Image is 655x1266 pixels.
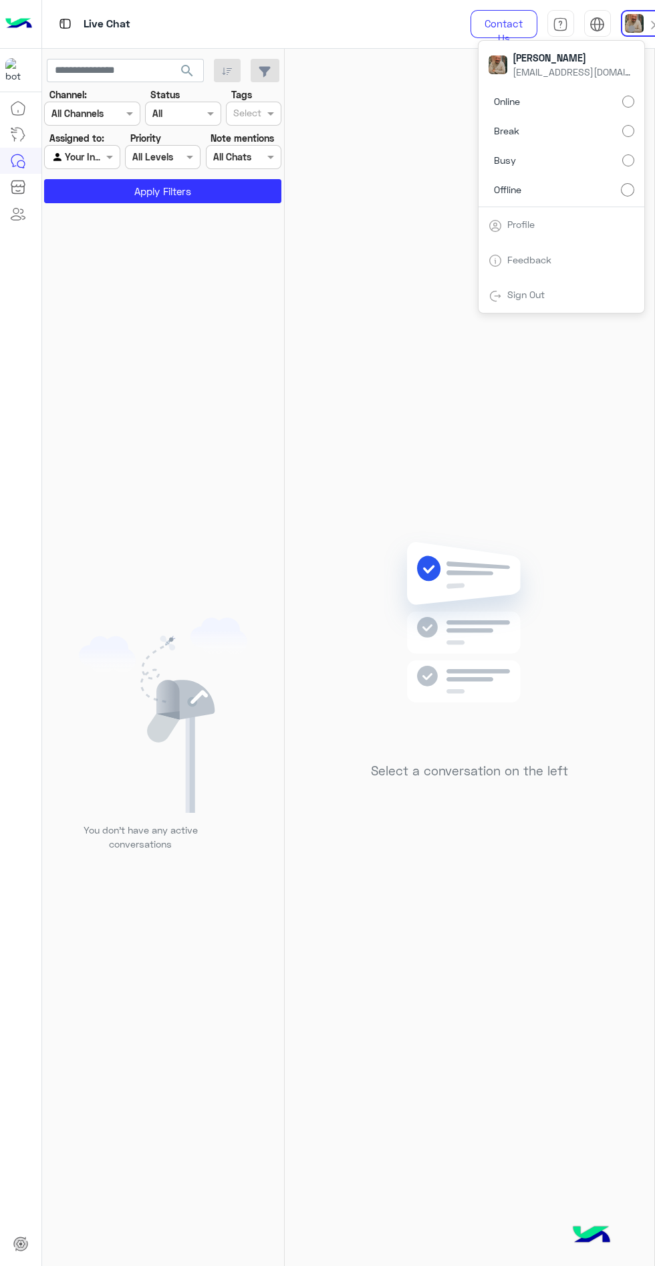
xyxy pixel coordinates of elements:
[494,153,516,167] span: Busy
[494,182,521,197] span: Offline
[73,823,208,852] p: You don’t have any active conversations
[179,63,195,79] span: search
[513,51,633,65] span: [PERSON_NAME]
[489,289,502,303] img: tab
[489,219,502,233] img: tab
[589,17,605,32] img: tab
[622,125,634,137] input: Break
[494,124,519,138] span: Break
[5,10,32,38] img: Logo
[231,106,261,123] div: Select
[507,254,551,265] a: Feedback
[625,14,644,33] img: userImage
[49,131,104,145] label: Assigned to:
[79,618,247,813] img: empty users
[622,154,634,166] input: Busy
[622,96,634,108] input: Online
[84,15,130,33] p: Live Chat
[57,15,74,32] img: tab
[547,10,574,38] a: tab
[373,531,566,753] img: no messages
[568,1213,615,1259] img: hulul-logo.png
[231,88,252,102] label: Tags
[211,131,274,145] label: Note mentions
[553,17,568,32] img: tab
[49,88,87,102] label: Channel:
[507,219,535,230] a: Profile
[489,55,507,74] img: userImage
[171,59,204,88] button: search
[507,289,545,300] a: Sign Out
[513,65,633,79] span: [EMAIL_ADDRESS][DOMAIN_NAME]
[150,88,180,102] label: Status
[489,254,502,267] img: tab
[44,179,281,203] button: Apply Filters
[494,94,520,108] span: Online
[621,183,634,197] input: Offline
[371,763,568,779] h5: Select a conversation on the left
[471,10,537,38] a: Contact Us
[5,58,29,82] img: 1403182699927242
[130,131,161,145] label: Priority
